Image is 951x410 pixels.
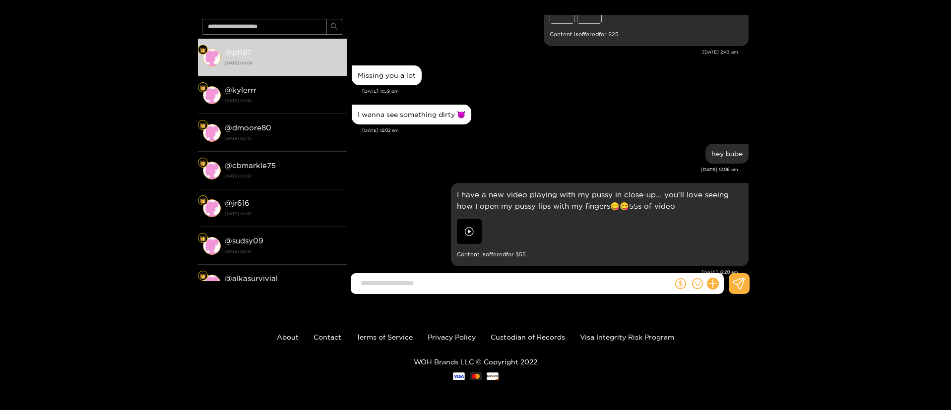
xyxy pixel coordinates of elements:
strong: @ jr616 [225,199,250,207]
img: preview [457,219,482,244]
button: dollar [673,276,688,291]
img: conversation [203,199,221,217]
strong: [DATE] 02:43 [225,134,342,143]
img: Fan Level [200,47,206,53]
div: Aug. 23, 12:02 am [352,105,471,124]
strong: @ cbmarkle75 [225,161,276,170]
div: hey babe [711,150,743,158]
strong: [DATE] 03:40 [225,96,342,105]
small: Content is offered for $ 55 [457,249,743,260]
strong: [DATE] 00:06 [225,59,342,67]
a: Terms of Service [356,333,413,341]
img: Fan Level [200,198,206,204]
div: [DATE] 12:06 am [352,166,738,173]
a: Privacy Policy [428,333,476,341]
img: conversation [203,124,221,142]
strong: @ dmoore80 [225,123,271,132]
img: conversation [203,162,221,179]
small: Content is offered for $ 25 [550,29,743,40]
img: conversation [203,275,221,293]
strong: [DATE] 02:43 [225,172,342,180]
a: Custodian of Records [491,333,565,341]
a: Visa Integrity Risk Program [580,333,674,341]
div: [DATE] 12:20 am [352,269,738,276]
img: conversation [203,237,221,255]
span: dollar [675,278,686,289]
strong: @ pf187 [225,48,252,57]
img: conversation [203,49,221,66]
button: search [326,19,342,35]
div: Aug. 23, 12:20 am [451,183,749,266]
img: Fan Level [200,160,206,166]
div: [DATE] 12:02 am [362,127,749,134]
img: Fan Level [200,122,206,128]
strong: @ sudsy09 [225,236,263,245]
a: Contact [314,333,341,341]
div: Missing you a lot [358,71,416,79]
div: Aug. 23, 12:06 am [705,144,749,164]
div: I wanna see something dirty 😈 [358,111,465,118]
img: Fan Level [200,235,206,241]
strong: [DATE] 02:43 [225,247,342,256]
img: Fan Level [200,85,206,91]
img: conversation [203,86,221,104]
strong: [DATE] 02:43 [225,209,342,218]
img: Fan Level [200,273,206,279]
a: About [277,333,299,341]
p: I have a new video playing with my pussy in close-up... you'll love seeing how I open my pussy li... [457,189,743,212]
strong: @ alkasurvivial [225,274,278,283]
div: [DATE] 2:43 am [352,49,738,56]
div: [DATE] 11:59 pm [362,88,749,95]
span: smile [692,278,703,289]
div: Aug. 22, 11:59 pm [352,65,422,85]
span: search [330,23,338,31]
strong: @ kylerrr [225,86,256,94]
